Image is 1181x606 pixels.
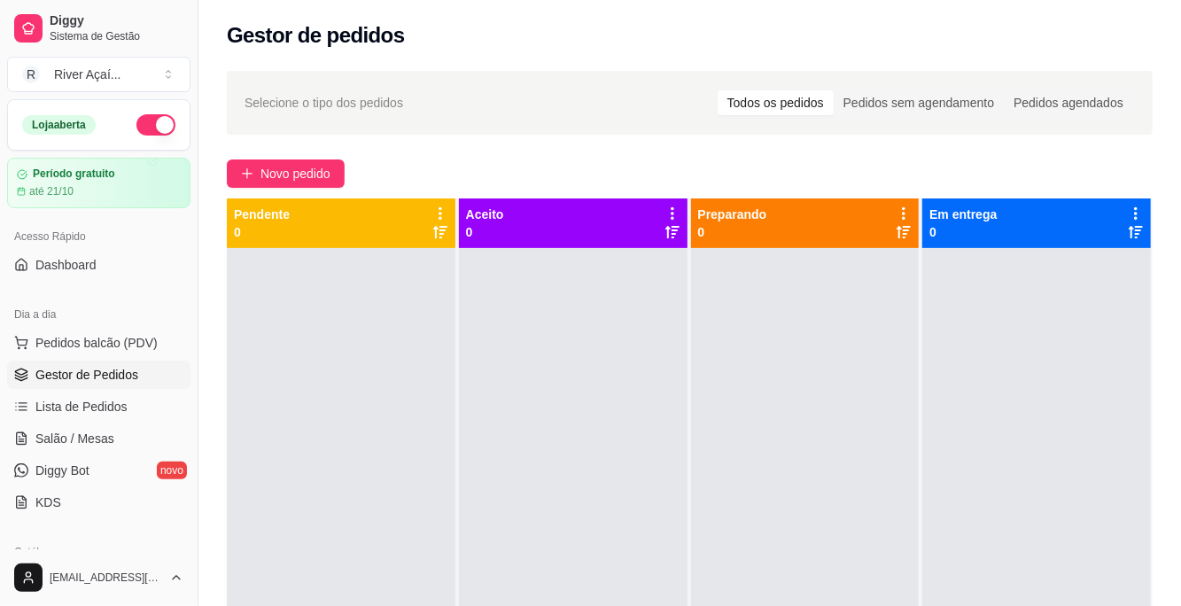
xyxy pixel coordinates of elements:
span: Novo pedido [260,164,330,183]
a: Lista de Pedidos [7,392,190,421]
div: Pedidos agendados [1004,90,1133,115]
div: Catálogo [7,538,190,566]
button: Pedidos balcão (PDV) [7,329,190,357]
span: R [22,66,40,83]
button: [EMAIL_ADDRESS][DOMAIN_NAME] [7,556,190,599]
div: Dia a dia [7,300,190,329]
p: Em entrega [929,206,997,223]
span: Diggy [50,13,183,29]
div: Todos os pedidos [718,90,834,115]
p: 0 [234,223,290,241]
span: Dashboard [35,256,97,274]
p: 0 [929,223,997,241]
span: Pedidos balcão (PDV) [35,334,158,352]
a: KDS [7,488,190,517]
div: Acesso Rápido [7,222,190,251]
button: Novo pedido [227,159,345,188]
span: Gestor de Pedidos [35,366,138,384]
a: Dashboard [7,251,190,279]
span: plus [241,167,253,180]
span: Selecione o tipo dos pedidos [245,93,403,113]
a: DiggySistema de Gestão [7,7,190,50]
span: Diggy Bot [35,462,89,479]
p: Pendente [234,206,290,223]
span: Sistema de Gestão [50,29,183,43]
h2: Gestor de pedidos [227,21,405,50]
p: 0 [698,223,767,241]
article: Período gratuito [33,167,115,181]
button: Alterar Status [136,114,175,136]
div: Pedidos sem agendamento [834,90,1004,115]
article: até 21/10 [29,184,74,198]
a: Diggy Botnovo [7,456,190,485]
a: Salão / Mesas [7,424,190,453]
p: 0 [466,223,504,241]
span: KDS [35,493,61,511]
a: Período gratuitoaté 21/10 [7,158,190,208]
p: Preparando [698,206,767,223]
p: Aceito [466,206,504,223]
a: Gestor de Pedidos [7,361,190,389]
button: Select a team [7,57,190,92]
span: Lista de Pedidos [35,398,128,416]
span: Salão / Mesas [35,430,114,447]
div: River Açaí ... [54,66,120,83]
span: [EMAIL_ADDRESS][DOMAIN_NAME] [50,571,162,585]
div: Loja aberta [22,115,96,135]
